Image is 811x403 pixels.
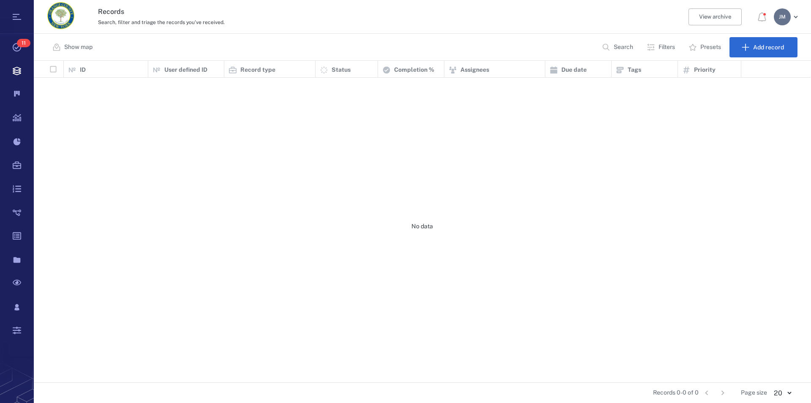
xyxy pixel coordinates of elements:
[659,43,675,51] p: Filters
[64,43,93,51] p: Show map
[689,8,742,25] button: View archive
[164,66,207,74] p: User defined ID
[741,389,767,397] span: Page size
[460,66,489,74] p: Assignees
[394,66,434,74] p: Completion %
[774,8,801,25] button: JM
[642,37,682,57] button: Filters
[98,19,225,25] span: Search, filter and triage the records you've received.
[683,37,728,57] button: Presets
[80,66,86,74] p: ID
[47,2,74,29] img: Orange County Planning Department logo
[767,388,797,398] div: 20
[614,43,633,51] p: Search
[561,66,587,74] p: Due date
[774,8,791,25] div: J M
[332,66,351,74] p: Status
[653,389,699,397] span: Records 0-0 of 0
[47,2,74,32] a: Go home
[98,7,558,17] h3: Records
[34,78,811,376] div: No data
[597,37,640,57] button: Search
[240,66,275,74] p: Record type
[17,39,30,47] span: 11
[47,37,99,57] button: Show map
[699,386,731,400] nav: pagination navigation
[700,43,721,51] p: Presets
[628,66,641,74] p: Tags
[729,37,797,57] button: Add record
[694,66,716,74] p: Priority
